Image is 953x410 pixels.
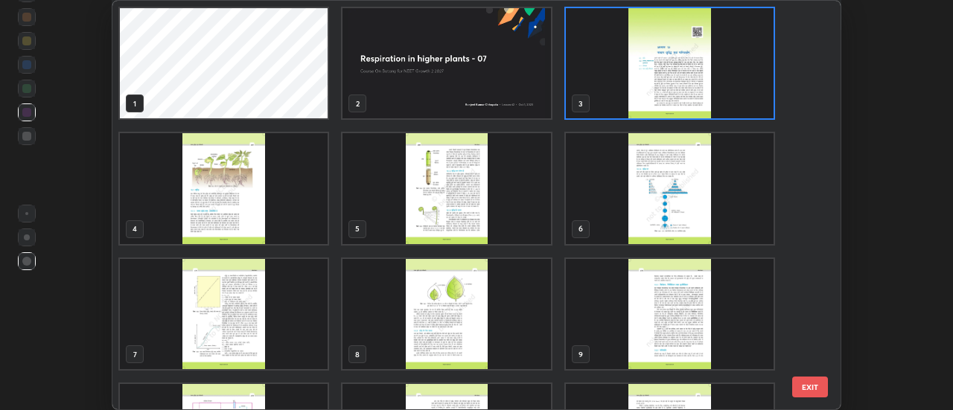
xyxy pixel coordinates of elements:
img: 1759316707WA6OP0.pdf [566,133,774,243]
img: 1759316707WA6OP0.pdf [566,8,774,118]
img: 1759316707WA6OP0.pdf [343,133,551,243]
button: EXIT [792,377,828,397]
div: grid [112,1,815,409]
img: 222b1264-9eb5-11f0-b821-66388a89b873.jpg [343,8,551,118]
img: 1759316707WA6OP0.pdf [120,259,328,369]
img: 1759316707WA6OP0.pdf [343,259,551,369]
img: 1759316707WA6OP0.pdf [566,259,774,369]
img: 1759316707WA6OP0.pdf [120,133,328,243]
